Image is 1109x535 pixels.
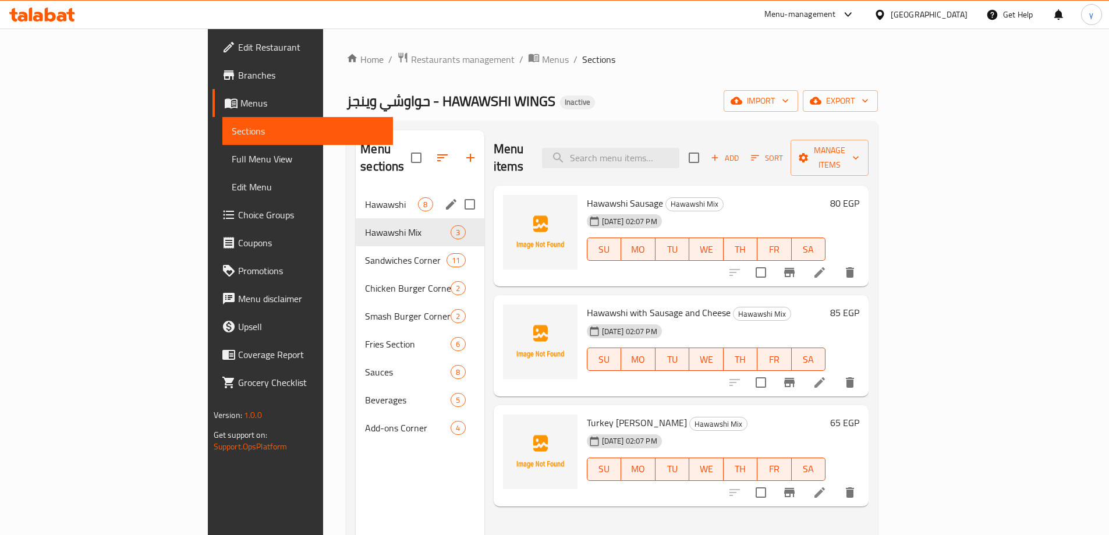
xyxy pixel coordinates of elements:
button: delete [836,369,864,396]
a: Grocery Checklist [212,369,393,396]
span: 11 [447,255,465,266]
a: Promotions [212,257,393,285]
span: FR [762,241,787,258]
span: Add-ons Corner [365,421,451,435]
button: TH [724,348,758,371]
span: Coupons [238,236,384,250]
button: SU [587,458,621,481]
a: Edit Restaurant [212,33,393,61]
h2: Menu items [494,140,529,175]
span: 2 [451,283,465,294]
div: Sauces [365,365,451,379]
span: Get support on: [214,427,267,442]
span: Inactive [560,97,595,107]
span: Hawawshi with Sausage and Cheese [587,304,731,321]
span: Beverages [365,393,451,407]
span: export [812,94,869,108]
a: Upsell [212,313,393,341]
div: items [418,197,433,211]
h6: 80 EGP [830,195,859,211]
div: Sandwiches Corner11 [356,246,484,274]
a: Edit menu item [813,265,827,279]
div: Beverages5 [356,386,484,414]
li: / [519,52,523,66]
span: Add item [706,149,743,167]
h6: 65 EGP [830,414,859,431]
span: Add [709,151,740,165]
span: Manage items [800,143,859,172]
button: Sort [748,149,786,167]
span: Hawawshi [365,197,418,211]
button: TU [656,458,690,481]
div: Hawawshi8edit [356,190,484,218]
button: WE [689,348,724,371]
span: Hawawshi Mix [365,225,451,239]
button: MO [621,348,656,371]
div: Hawawshi Mix [689,417,747,431]
button: SA [792,238,826,261]
div: items [451,421,465,435]
div: items [451,393,465,407]
span: حواوشي وينجز - HAWAWSHI WINGS [346,88,555,114]
span: 1.0.0 [244,408,262,423]
a: Edit Menu [222,173,393,201]
button: delete [836,258,864,286]
a: Edit menu item [813,375,827,389]
div: Fries Section6 [356,330,484,358]
a: Coverage Report [212,341,393,369]
div: Menu-management [764,8,836,22]
li: / [573,52,577,66]
button: SA [792,458,826,481]
button: Branch-specific-item [775,258,803,286]
a: Edit menu item [813,486,827,499]
span: TH [728,241,753,258]
button: TU [656,238,690,261]
span: TU [660,460,685,477]
a: Menu disclaimer [212,285,393,313]
div: Inactive [560,95,595,109]
button: TH [724,238,758,261]
button: SU [587,348,621,371]
img: Turkey Mozzarella Hawawshi [503,414,577,489]
span: Version: [214,408,242,423]
span: Chicken Burger Corner [365,281,451,295]
span: 6 [451,339,465,350]
span: 4 [451,423,465,434]
button: MO [621,458,656,481]
button: FR [757,348,792,371]
button: export [803,90,878,112]
span: SA [796,351,821,368]
span: 8 [451,367,465,378]
span: TU [660,351,685,368]
span: Branches [238,68,384,82]
div: items [451,365,465,379]
span: Hawawshi Mix [690,417,747,431]
span: Edit Restaurant [238,40,384,54]
span: FR [762,460,787,477]
button: import [724,90,798,112]
a: Coupons [212,229,393,257]
div: Hawawshi Mix3 [356,218,484,246]
span: Grocery Checklist [238,375,384,389]
div: items [451,281,465,295]
span: SU [592,460,616,477]
span: Sort [751,151,783,165]
span: TU [660,241,685,258]
a: Menus [212,89,393,117]
button: TU [656,348,690,371]
span: Hawawshi Mix [734,307,791,321]
span: Fries Section [365,337,451,351]
button: Add [706,149,743,167]
a: Choice Groups [212,201,393,229]
span: Select section [682,146,706,170]
span: Select to update [749,480,773,505]
span: Menus [542,52,569,66]
span: Sandwiches Corner [365,253,447,267]
span: MO [626,351,651,368]
div: Sauces8 [356,358,484,386]
div: Add-ons Corner4 [356,414,484,442]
